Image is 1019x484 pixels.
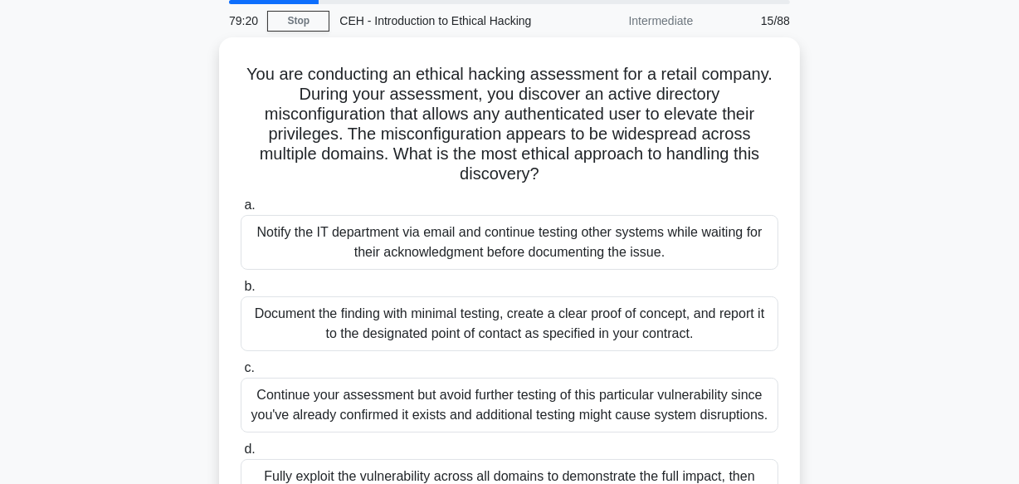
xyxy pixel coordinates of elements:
[244,279,255,293] span: b.
[241,296,778,351] div: Document the finding with minimal testing, create a clear proof of concept, and report it to the ...
[267,11,329,32] a: Stop
[239,64,780,185] h5: You are conducting an ethical hacking assessment for a retail company. During your assessment, yo...
[244,442,255,456] span: d.
[558,4,703,37] div: Intermediate
[703,4,800,37] div: 15/88
[219,4,267,37] div: 79:20
[244,360,254,374] span: c.
[329,4,558,37] div: CEH - Introduction to Ethical Hacking
[244,198,255,212] span: a.
[241,378,778,433] div: Continue your assessment but avoid further testing of this particular vulnerability since you've ...
[241,215,778,270] div: Notify the IT department via email and continue testing other systems while waiting for their ack...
